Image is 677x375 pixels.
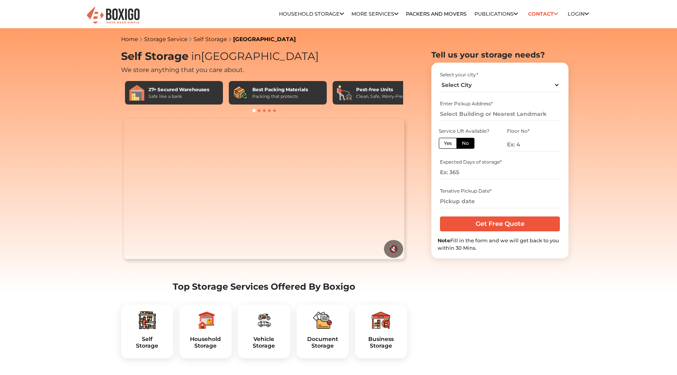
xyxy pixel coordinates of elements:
[233,85,248,101] img: Best Packing Materials
[124,119,404,259] video: Your browser does not support the video tag.
[191,50,201,63] span: in
[233,36,296,43] a: [GEOGRAPHIC_DATA]
[384,240,403,258] button: 🔇
[439,138,457,149] label: Yes
[431,50,568,59] h2: Tell us your storage needs?
[121,36,138,43] a: Home
[244,336,284,349] h5: Vehicle Storage
[507,128,561,135] div: Floor No
[568,11,589,17] a: Login
[127,336,167,349] a: SelfStorage
[121,66,244,74] span: We store anything that you care about.
[186,336,225,349] a: HouseholdStorage
[303,336,342,349] h5: Document Storage
[371,311,390,330] img: boxigo_packers_and_movers_plan
[356,86,405,93] div: Pest-free Units
[121,281,407,292] h2: Top Storage Services Offered By Boxigo
[313,311,332,330] img: boxigo_packers_and_movers_plan
[144,36,187,43] a: Storage Service
[440,107,559,121] input: Select Building or Nearest Landmark
[440,166,559,179] input: Ex: 365
[303,336,342,349] a: DocumentStorage
[456,138,474,149] label: No
[439,128,493,135] div: Service Lift Available?
[138,311,157,330] img: boxigo_packers_and_movers_plan
[438,237,562,252] div: Fill in the form and we will get back to you within 30 Mins.
[255,311,273,330] img: boxigo_packers_and_movers_plan
[129,85,145,101] img: 27+ Secured Warehouses
[186,336,225,349] h5: Household Storage
[196,311,215,330] img: boxigo_packers_and_movers_plan
[121,50,407,63] h1: Self Storage
[86,6,141,25] img: Boxigo
[440,195,559,208] input: Pickup date
[148,86,209,93] div: 27+ Secured Warehouses
[351,11,398,17] a: More services
[188,50,319,63] span: [GEOGRAPHIC_DATA]
[440,216,559,231] input: Get Free Quote
[474,11,518,17] a: Publications
[244,336,284,349] a: VehicleStorage
[252,86,308,93] div: Best Packing Materials
[440,100,559,107] div: Enter Pickup Address
[337,85,352,101] img: Pest-free Units
[252,93,308,100] div: Packing that protects
[148,93,209,100] div: Safe like a bank
[406,11,467,17] a: Packers and Movers
[279,11,344,17] a: Household Storage
[507,138,561,151] input: Ex: 4
[361,336,401,349] h5: Business Storage
[194,36,227,43] a: Self Storage
[356,93,405,100] div: Clean, Safe, Worry-Free
[525,8,560,20] a: Contact
[438,238,450,243] b: Note
[127,336,167,349] h5: Self Storage
[440,159,559,166] div: Expected Days of storage
[361,336,401,349] a: BusinessStorage
[440,187,559,195] div: Tenative Pickup Date
[440,71,559,78] div: Select your city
